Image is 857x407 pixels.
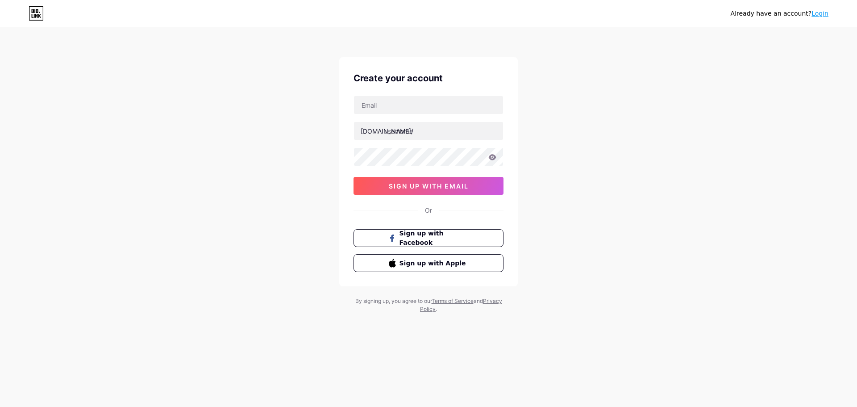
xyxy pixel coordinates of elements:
a: Login [811,10,828,17]
button: Sign up with Facebook [354,229,503,247]
div: Or [425,206,432,215]
a: Terms of Service [432,298,474,304]
div: Create your account [354,71,503,85]
input: Email [354,96,503,114]
div: By signing up, you agree to our and . [353,297,504,313]
div: [DOMAIN_NAME]/ [361,126,413,136]
button: sign up with email [354,177,503,195]
span: sign up with email [389,182,469,190]
div: Already have an account? [731,9,828,18]
span: Sign up with Apple [399,259,469,268]
span: Sign up with Facebook [399,229,469,248]
input: username [354,122,503,140]
button: Sign up with Apple [354,254,503,272]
